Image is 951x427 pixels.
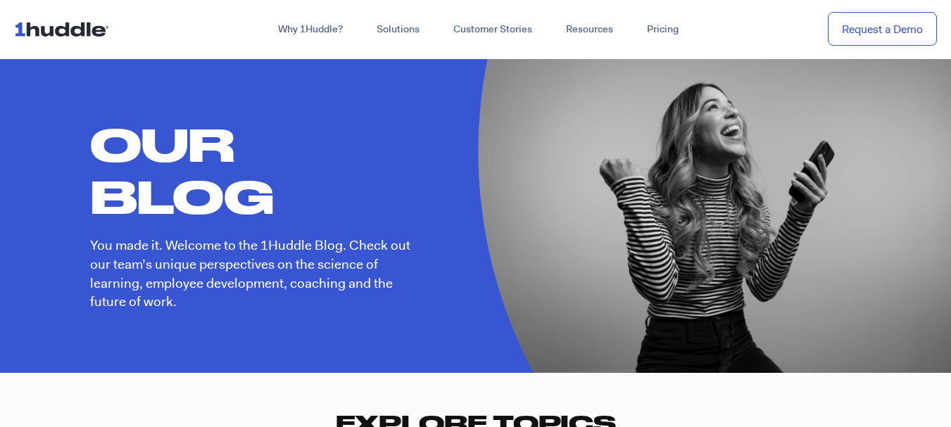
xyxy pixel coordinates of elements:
a: Pricing [630,17,695,42]
a: Why 1Huddle? [261,17,360,42]
a: Resources [549,17,630,42]
p: You made it. Welcome to the 1Huddle Blog. Check out our team’s unique perspectives on the science... [90,236,431,311]
img: ... [14,15,115,42]
a: Request a Demo [828,12,937,46]
a: Customer Stories [436,17,549,42]
h1: Our Blog [90,118,431,223]
a: Solutions [360,17,436,42]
